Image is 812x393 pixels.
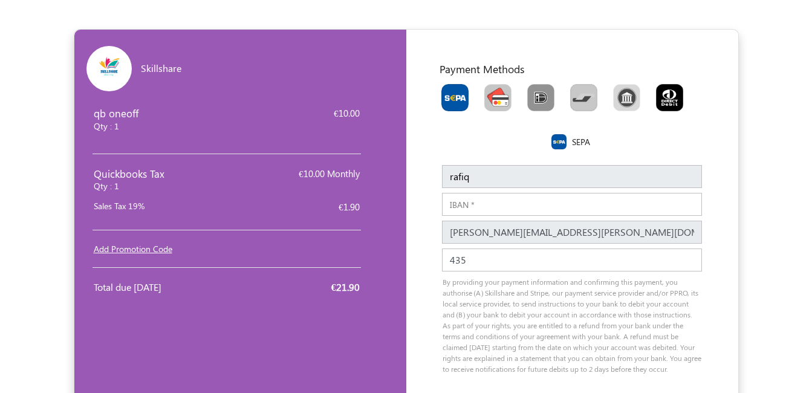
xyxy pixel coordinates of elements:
div: Quickbooks Tax [94,166,245,197]
h2: Qty : 1 [94,181,245,192]
div: qb oneoff [94,106,245,136]
span: €1.90 [339,201,360,213]
div: Toolbar with button groups [434,80,714,120]
h5: Payment Methods [440,62,714,75]
div: Total due [DATE] [94,280,218,294]
h6: Skillshare [141,62,296,74]
input: Phone [442,248,702,271]
input: E-mail [442,221,702,244]
input: Name [442,165,702,188]
input: IBAN * [442,193,702,216]
span: €10.00 Monthly [299,167,360,180]
h2: Sales Tax 19% [94,201,245,212]
img: Ideal.png [527,84,554,111]
div: By providing your payment information and confirming this payment, you authorise (A) Skillshare a... [434,276,711,384]
img: Sepa.png [551,134,567,149]
h2: Qty : 1 [94,122,245,132]
a: Add Promotion Code [94,243,172,255]
span: €10.00 [334,107,360,119]
img: GOCARDLESS.png [656,84,683,111]
img: BankTransfer.png [613,84,640,111]
img: Bancontact.png [570,84,597,111]
span: €21.90 [331,281,360,293]
img: Sepa.png [441,84,469,111]
label: SEPA [572,135,590,148]
img: CardCollection.png [484,84,512,111]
